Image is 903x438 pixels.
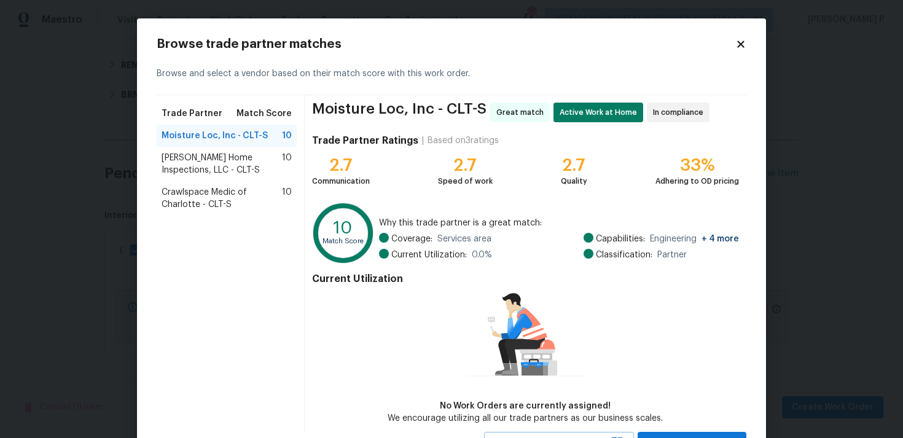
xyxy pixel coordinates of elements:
div: 2.7 [561,159,587,171]
div: We encourage utilizing all our trade partners as our business scales. [388,412,663,424]
span: Services area [437,233,491,245]
span: Engineering [650,233,739,245]
h4: Current Utilization [312,273,739,285]
text: 10 [334,219,353,237]
span: Coverage: [391,233,432,245]
span: Moisture Loc, Inc - CLT-S [312,103,487,122]
span: Active Work at Home [560,106,642,119]
span: Trade Partner [162,108,222,120]
span: In compliance [653,106,708,119]
span: Current Utilization: [391,249,467,261]
span: Why this trade partner is a great match: [379,217,739,229]
span: 10 [282,130,292,142]
span: Classification: [596,249,652,261]
div: 2.7 [312,159,370,171]
span: Capabilities: [596,233,645,245]
div: 2.7 [438,159,493,171]
div: | [418,135,428,147]
span: Great match [496,106,549,119]
text: Match Score [322,238,364,244]
span: Moisture Loc, Inc - CLT-S [162,130,268,142]
div: 33% [655,159,739,171]
span: 10 [282,186,292,211]
div: Based on 3 ratings [428,135,499,147]
div: Communication [312,175,370,187]
span: Partner [657,249,687,261]
span: 0.0 % [472,249,492,261]
div: Adhering to OD pricing [655,175,739,187]
h4: Trade Partner Ratings [312,135,418,147]
h2: Browse trade partner matches [157,38,735,50]
span: Match Score [237,108,292,120]
span: 10 [282,152,292,176]
span: + 4 more [702,235,739,243]
div: Browse and select a vendor based on their match score with this work order. [157,53,746,95]
div: Speed of work [438,175,493,187]
span: Crawlspace Medic of Charlotte - CLT-S [162,186,282,211]
div: Quality [561,175,587,187]
span: [PERSON_NAME] Home Inspections, LLC - CLT-S [162,152,282,176]
div: No Work Orders are currently assigned! [388,400,663,412]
